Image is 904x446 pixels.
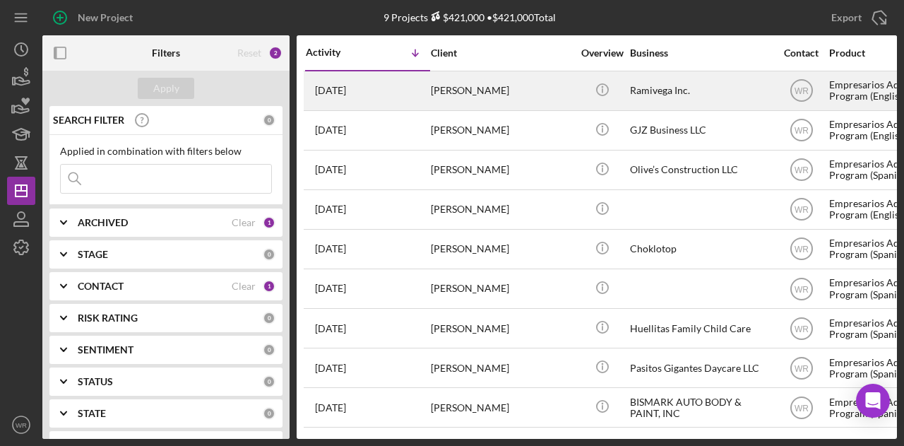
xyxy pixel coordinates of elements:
[78,217,128,228] b: ARCHIVED
[630,151,771,189] div: Olive’s Construction LLC
[232,281,256,292] div: Clear
[795,284,809,294] text: WR
[153,78,179,99] div: Apply
[431,389,572,426] div: [PERSON_NAME]
[78,312,138,324] b: RISK RATING
[315,283,346,294] time: 2025-09-19 20:29
[78,249,108,260] b: STAGE
[431,112,572,149] div: [PERSON_NAME]
[16,421,27,429] text: WR
[237,47,261,59] div: Reset
[431,310,572,347] div: [PERSON_NAME]
[431,230,572,268] div: [PERSON_NAME]
[630,112,771,149] div: GJZ Business LLC
[152,47,180,59] b: Filters
[576,47,629,59] div: Overview
[795,86,809,96] text: WR
[831,4,862,32] div: Export
[795,324,809,334] text: WR
[78,376,113,387] b: STATUS
[630,389,771,426] div: BISMARK AUTO BODY & PAINT, INC
[315,204,346,215] time: 2025-09-29 23:53
[138,78,194,99] button: Apply
[78,4,133,32] div: New Project
[795,363,809,373] text: WR
[775,47,828,59] div: Contact
[315,164,346,175] time: 2025-09-30 16:53
[795,403,809,413] text: WR
[268,46,282,60] div: 2
[630,230,771,268] div: Choklotop
[431,47,572,59] div: Client
[60,146,272,157] div: Applied in combination with filters below
[315,124,346,136] time: 2025-09-30 21:05
[383,11,556,23] div: 9 Projects • $421,000 Total
[306,47,368,58] div: Activity
[817,4,897,32] button: Export
[795,205,809,215] text: WR
[263,280,275,293] div: 1
[428,11,484,23] div: $421,000
[431,349,572,387] div: [PERSON_NAME]
[263,312,275,324] div: 0
[630,47,771,59] div: Business
[53,115,124,126] b: SEARCH FILTER
[263,344,275,356] div: 0
[431,151,572,189] div: [PERSON_NAME]
[795,165,809,175] text: WR
[795,126,809,136] text: WR
[431,191,572,228] div: [PERSON_NAME]
[263,375,275,388] div: 0
[856,384,890,418] div: Open Intercom Messenger
[42,4,147,32] button: New Project
[263,114,275,127] div: 0
[630,72,771,110] div: Ramivega Inc.
[630,310,771,347] div: Huellitas Family Child Care
[78,281,124,292] b: CONTACT
[431,72,572,110] div: [PERSON_NAME]
[315,85,346,96] time: 2025-10-01 18:51
[315,323,346,334] time: 2025-09-16 03:32
[630,349,771,387] div: Pasitos Gigantes Daycare LLC
[795,245,809,254] text: WR
[315,363,346,374] time: 2025-09-14 21:23
[7,411,35,439] button: WR
[263,248,275,261] div: 0
[232,217,256,228] div: Clear
[78,408,106,419] b: STATE
[315,402,346,413] time: 2025-07-21 02:22
[263,216,275,229] div: 1
[78,344,133,356] b: SENTIMENT
[431,270,572,307] div: [PERSON_NAME]
[315,243,346,254] time: 2025-09-22 18:07
[263,407,275,420] div: 0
